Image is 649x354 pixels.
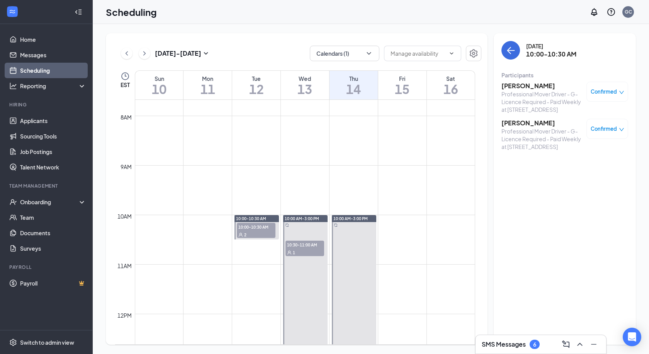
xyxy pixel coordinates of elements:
[589,340,598,349] svg: Minimize
[281,71,329,99] a: August 13, 2025
[588,338,600,351] button: Minimize
[469,49,478,58] svg: Settings
[135,75,183,82] div: Sun
[237,223,275,231] span: 10:00-10:30 AM
[20,198,80,206] div: Onboarding
[20,47,86,63] a: Messages
[590,7,599,17] svg: Notifications
[121,81,130,89] span: EST
[526,42,576,50] div: [DATE]
[591,125,617,133] span: Confirmed
[561,340,571,349] svg: ComposeMessage
[427,71,475,99] a: August 16, 2025
[378,82,426,96] h1: 15
[20,225,86,241] a: Documents
[183,71,232,99] a: August 11, 2025
[20,128,86,144] a: Sourcing Tools
[625,9,632,15] div: GC
[155,49,201,58] h3: [DATE] - [DATE]
[9,82,17,90] svg: Analysis
[20,159,86,175] a: Talent Network
[427,82,475,96] h1: 16
[139,48,150,59] button: ChevronRight
[121,48,133,59] button: ChevronLeft
[20,144,86,159] a: Job Postings
[285,223,289,227] svg: Sync
[236,216,266,221] span: 10:00-10:30 AM
[9,101,85,108] div: Hiring
[20,210,86,225] a: Team
[9,339,17,346] svg: Settings
[501,71,628,79] div: Participants
[293,250,295,255] span: 1
[466,46,481,61] button: Settings
[501,90,583,113] div: Professional Mover Driver - G-Licence Required - Paid Weekly at [STREET_ADDRESS]
[119,162,133,171] div: 9am
[75,8,82,16] svg: Collapse
[619,127,624,132] span: down
[8,8,16,15] svg: WorkstreamLogo
[330,75,378,82] div: Thu
[141,49,148,58] svg: ChevronRight
[9,264,85,270] div: Payroll
[482,340,526,349] h3: SMS Messages
[607,7,616,17] svg: QuestionInfo
[232,71,280,99] a: August 12, 2025
[135,82,183,96] h1: 10
[20,32,86,47] a: Home
[9,198,17,206] svg: UserCheck
[9,183,85,189] div: Team Management
[334,223,338,227] svg: Sync
[232,75,280,82] div: Tue
[232,82,280,96] h1: 12
[526,50,576,58] h3: 10:00-10:30 AM
[574,338,586,351] button: ChevronUp
[201,49,211,58] svg: SmallChevronDown
[506,46,515,55] svg: ArrowLeft
[135,71,183,99] a: August 10, 2025
[119,113,133,121] div: 8am
[285,241,324,248] span: 10:30-11:00 AM
[330,82,378,96] h1: 14
[116,262,133,270] div: 11am
[121,72,130,81] svg: Clock
[281,75,329,82] div: Wed
[20,63,86,78] a: Scheduling
[281,82,329,96] h1: 13
[20,275,86,291] a: PayrollCrown
[501,82,583,90] h3: [PERSON_NAME]
[378,71,426,99] a: August 15, 2025
[330,71,378,99] a: August 14, 2025
[591,88,617,96] span: Confirmed
[623,328,641,346] div: Open Intercom Messenger
[20,82,87,90] div: Reporting
[183,75,232,82] div: Mon
[287,250,292,255] svg: User
[106,5,157,19] h1: Scheduling
[285,216,319,221] span: 10:00 AM-3:00 PM
[116,212,133,221] div: 10am
[123,49,131,58] svg: ChevronLeft
[244,232,246,238] span: 2
[378,75,426,82] div: Fri
[20,339,74,346] div: Switch to admin view
[501,41,520,60] button: back-button
[619,90,624,95] span: down
[365,50,373,57] svg: ChevronDown
[391,49,445,58] input: Manage availability
[427,75,475,82] div: Sat
[183,82,232,96] h1: 11
[310,46,379,61] button: Calendars (1)ChevronDown
[20,113,86,128] a: Applicants
[333,216,368,221] span: 10:00 AM-3:00 PM
[533,341,536,348] div: 6
[116,311,133,320] div: 12pm
[501,127,583,150] div: Professional Mover Driver - G-Licence Required - Paid Weekly at [STREET_ADDRESS]
[560,338,572,351] button: ComposeMessage
[449,50,455,56] svg: ChevronDown
[501,119,583,127] h3: [PERSON_NAME]
[20,241,86,256] a: Surveys
[575,340,584,349] svg: ChevronUp
[238,233,243,237] svg: User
